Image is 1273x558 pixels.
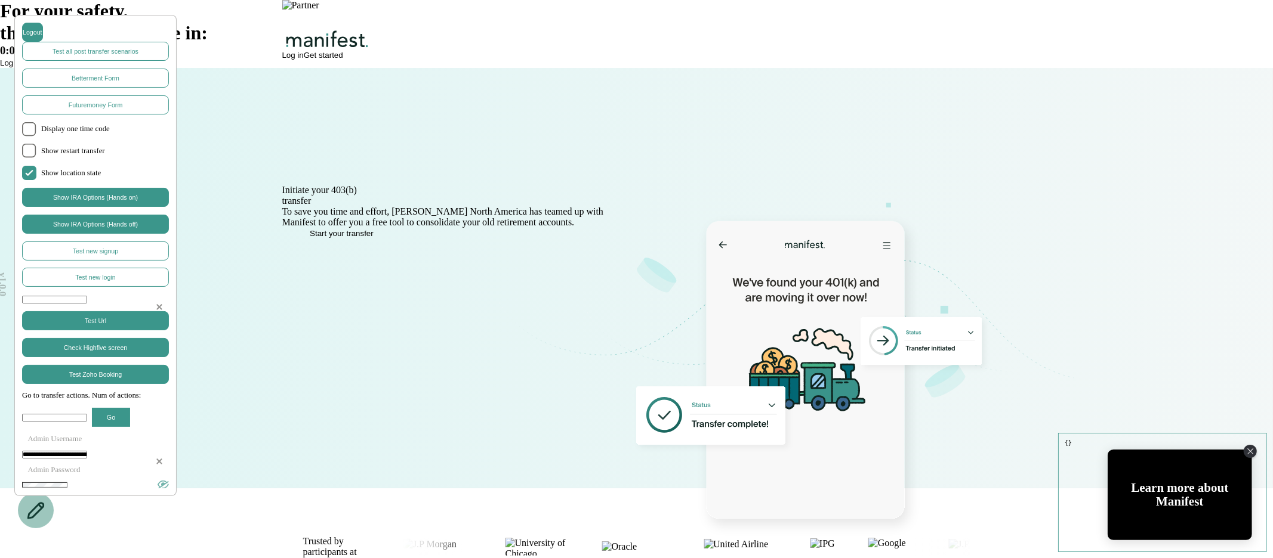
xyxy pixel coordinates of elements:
div: Close Tolstoy widget [1244,445,1257,458]
h1: Initiate your [282,185,618,196]
li: Show location state [22,166,169,180]
span: Display one time code [41,125,169,134]
div: Tolstoy bubble widget [1108,449,1252,540]
img: J.P Morgan [403,539,483,555]
li: Display one time code [22,122,169,137]
div: Open Tolstoy [1108,449,1252,540]
span: Show restart transfer [41,147,169,156]
img: Google [868,538,926,556]
div: Open Tolstoy widget [1108,449,1252,540]
span: Show location state [41,169,169,178]
div: Learn more about Manifest [1108,481,1252,509]
img: United Airline [704,539,787,555]
button: Logout [22,23,43,42]
span: Go to transfer actions. Num of actions: [22,391,169,400]
p: To save you time and effort, [PERSON_NAME] North America has teamed up with Manifest to offer you... [282,206,618,228]
button: Check Highfive screen [22,338,169,357]
img: Oracle [602,541,682,551]
li: Show restart transfer [22,144,169,158]
button: Show IRA Options (Hands on) [22,188,169,207]
img: J.P Morgan [948,539,1028,555]
p: Admin Username [22,435,169,444]
span: Start your transfer [310,229,374,238]
button: Test new signup [22,241,169,261]
img: IPG [810,538,846,556]
pre: {} [1058,433,1267,552]
button: Test new login [22,268,169,287]
button: Show IRA Options (Hands off) [22,215,169,234]
span: in minutes [311,196,351,206]
h1: transfer [282,196,618,206]
button: Futuremoney Form [22,95,169,114]
p: Admin Password [22,466,169,475]
button: Test Zoho Booking [22,365,169,384]
button: Start your transfer [282,229,402,238]
button: Go [92,408,130,427]
img: University of Chicago [505,538,580,556]
p: Trusted by participants at [303,536,357,557]
button: Betterment Form [22,69,169,88]
button: Test all post transfer scenarios [22,42,169,61]
button: Test Url [22,311,169,330]
span: 403(b) [331,185,357,196]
